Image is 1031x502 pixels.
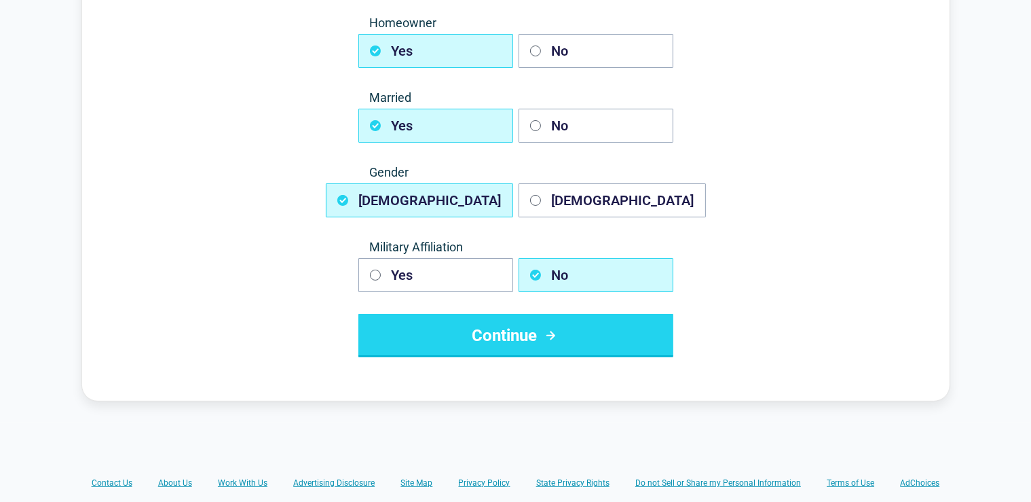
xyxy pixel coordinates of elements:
[519,34,673,68] button: No
[900,478,939,488] a: AdChoices
[536,478,610,488] a: State Privacy Rights
[459,478,510,488] a: Privacy Policy
[519,183,706,217] button: [DEMOGRAPHIC_DATA]
[358,109,513,143] button: Yes
[358,314,673,357] button: Continue
[358,34,513,68] button: Yes
[635,478,801,488] a: Do not Sell or Share my Personal Information
[827,478,874,488] a: Terms of Use
[218,478,267,488] a: Work With Us
[158,478,192,488] a: About Us
[326,183,513,217] button: [DEMOGRAPHIC_DATA]
[358,15,673,31] span: Homeowner
[519,109,673,143] button: No
[358,258,513,292] button: Yes
[358,90,673,106] span: Married
[358,239,673,255] span: Military Affiliation
[293,478,375,488] a: Advertising Disclosure
[400,478,432,488] a: Site Map
[92,478,132,488] a: Contact Us
[358,164,673,181] span: Gender
[519,258,673,292] button: No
